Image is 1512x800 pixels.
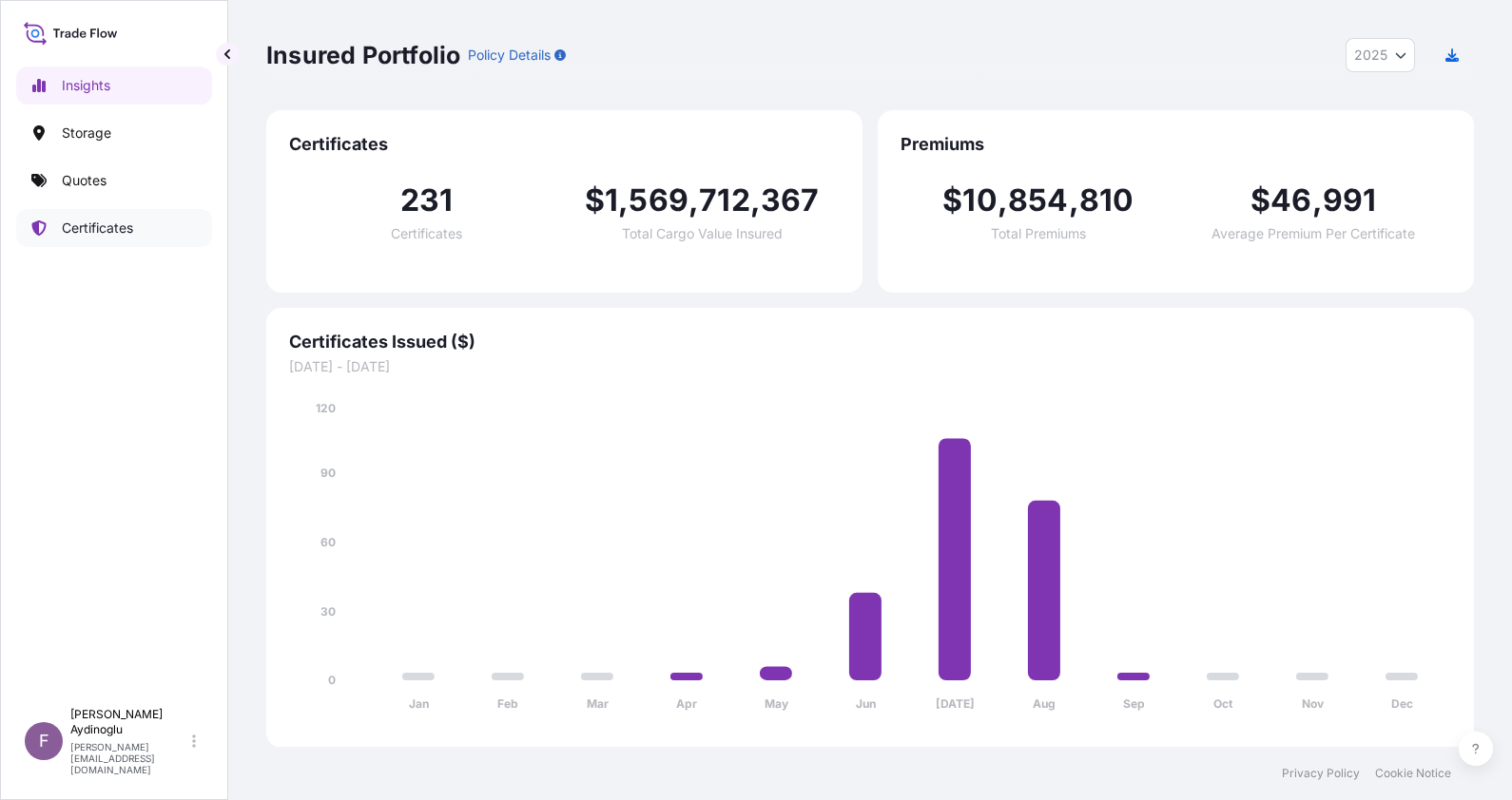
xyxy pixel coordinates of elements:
span: [DATE] - [DATE] [289,357,1451,376]
tspan: Sep [1123,696,1145,711]
span: , [688,185,699,216]
span: 854 [1008,185,1069,216]
span: Total Cargo Value Insured [622,227,783,240]
span: 1 [605,185,618,216]
tspan: Feb [497,696,518,711]
tspan: Aug [1033,696,1056,711]
p: [PERSON_NAME][EMAIL_ADDRESS][DOMAIN_NAME] [70,741,188,775]
span: , [750,185,761,216]
a: Quotes [16,162,212,200]
span: 10 [962,185,997,216]
span: 712 [699,185,750,216]
tspan: 90 [320,466,336,480]
span: , [1312,185,1323,216]
span: 810 [1079,185,1134,216]
span: 46 [1270,185,1311,216]
span: Certificates [391,227,462,240]
tspan: [DATE] [936,696,975,711]
span: , [998,185,1008,216]
span: $ [585,185,605,216]
a: Privacy Policy [1282,766,1360,781]
p: Policy Details [468,46,551,65]
tspan: Jun [856,696,876,711]
tspan: May [765,696,789,711]
p: [PERSON_NAME] Aydinoglu [70,707,188,737]
tspan: Apr [676,696,697,711]
tspan: Oct [1213,696,1233,711]
span: 367 [761,185,820,216]
span: Certificates [289,133,840,156]
tspan: Dec [1391,696,1413,711]
span: 991 [1323,185,1377,216]
p: Certificates [62,219,133,238]
a: Certificates [16,209,212,247]
span: $ [942,185,962,216]
span: 231 [400,185,454,216]
tspan: 0 [328,673,336,687]
tspan: Nov [1302,696,1325,711]
tspan: 60 [320,535,336,549]
span: Certificates Issued ($) [289,331,1451,353]
span: Premiums [901,133,1451,156]
a: Cookie Notice [1375,766,1451,781]
span: , [1069,185,1079,216]
p: Insights [62,76,110,95]
tspan: 30 [320,604,336,619]
a: Storage [16,114,212,152]
p: Insured Portfolio [266,40,460,70]
tspan: Mar [587,696,609,711]
tspan: 120 [316,401,336,415]
span: $ [1250,185,1270,216]
span: F [39,732,49,751]
span: 2025 [1354,46,1387,65]
span: , [618,185,629,216]
p: Quotes [62,171,107,190]
button: Year Selector [1346,38,1415,72]
a: Insights [16,67,212,105]
p: Storage [62,124,111,143]
span: Total Premiums [991,227,1086,240]
span: 569 [629,185,688,216]
tspan: Jan [409,696,429,711]
span: Average Premium Per Certificate [1212,227,1415,240]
